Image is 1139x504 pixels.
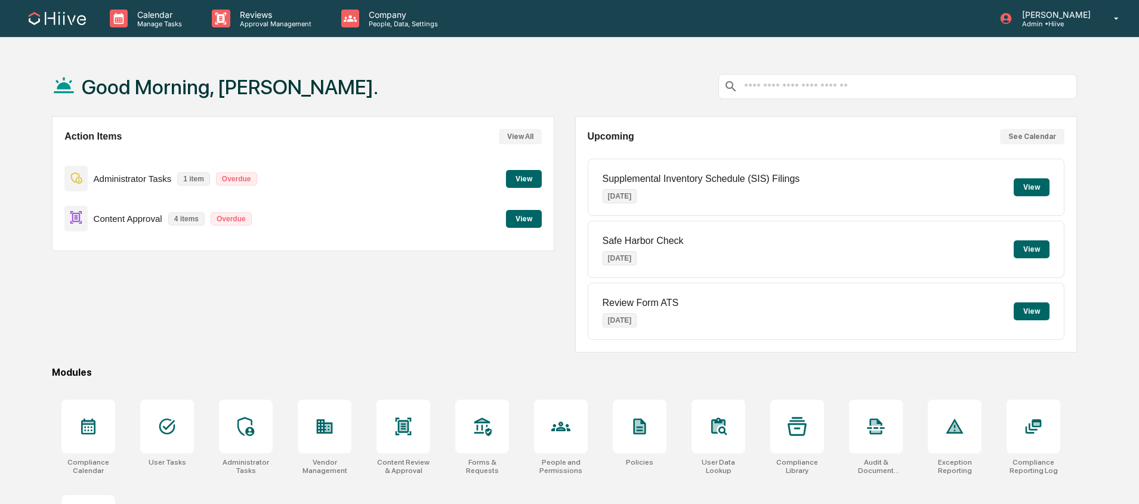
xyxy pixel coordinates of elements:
[588,131,634,142] h2: Upcoming
[499,129,542,144] button: View All
[376,458,430,475] div: Content Review & Approval
[61,458,115,475] div: Compliance Calendar
[128,20,188,28] p: Manage Tasks
[94,174,172,184] p: Administrator Tasks
[29,12,86,25] img: logo
[168,212,205,225] p: 4 items
[1014,302,1050,320] button: View
[64,131,122,142] h2: Action Items
[216,172,257,185] p: Overdue
[506,170,542,188] button: View
[82,75,378,99] h1: Good Morning, [PERSON_NAME].
[177,172,210,185] p: 1 item
[603,298,679,308] p: Review Form ATS
[603,251,637,265] p: [DATE]
[1013,20,1097,28] p: Admin • Hiive
[603,236,684,246] p: Safe Harbor Check
[1013,10,1097,20] p: [PERSON_NAME]
[849,458,903,475] div: Audit & Document Logs
[603,189,637,203] p: [DATE]
[230,10,317,20] p: Reviews
[230,20,317,28] p: Approval Management
[455,458,509,475] div: Forms & Requests
[149,458,186,466] div: User Tasks
[603,313,637,327] p: [DATE]
[506,210,542,228] button: View
[603,174,800,184] p: Supplemental Inventory Schedule (SIS) Filings
[219,458,273,475] div: Administrator Tasks
[211,212,252,225] p: Overdue
[506,172,542,184] a: View
[1000,129,1064,144] button: See Calendar
[52,367,1077,378] div: Modules
[1014,240,1050,258] button: View
[1014,178,1050,196] button: View
[626,458,653,466] div: Policies
[128,10,188,20] p: Calendar
[1007,458,1060,475] div: Compliance Reporting Log
[359,10,444,20] p: Company
[534,458,588,475] div: People and Permissions
[359,20,444,28] p: People, Data, Settings
[770,458,824,475] div: Compliance Library
[692,458,745,475] div: User Data Lookup
[94,214,162,224] p: Content Approval
[298,458,351,475] div: Vendor Management
[506,212,542,224] a: View
[928,458,981,475] div: Exception Reporting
